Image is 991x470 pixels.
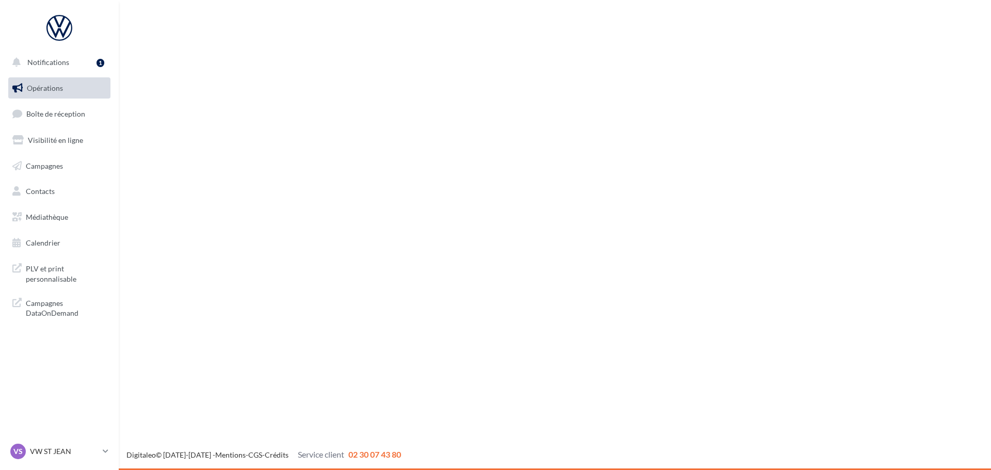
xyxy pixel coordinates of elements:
span: Notifications [27,58,69,67]
a: Digitaleo [126,450,156,459]
a: VS VW ST JEAN [8,442,110,461]
span: Opérations [27,84,63,92]
a: Campagnes DataOnDemand [6,292,113,322]
a: Calendrier [6,232,113,254]
div: 1 [97,59,104,67]
button: Notifications 1 [6,52,108,73]
span: Contacts [26,187,55,196]
span: © [DATE]-[DATE] - - - [126,450,401,459]
p: VW ST JEAN [30,446,99,457]
span: Campagnes DataOnDemand [26,296,106,318]
span: Médiathèque [26,213,68,221]
span: Visibilité en ligne [28,136,83,144]
a: Opérations [6,77,113,99]
span: PLV et print personnalisable [26,262,106,284]
span: 02 30 07 43 80 [348,449,401,459]
a: Crédits [265,450,289,459]
span: Campagnes [26,161,63,170]
a: Campagnes [6,155,113,177]
span: VS [13,446,23,457]
a: Mentions [215,450,246,459]
span: Calendrier [26,238,60,247]
span: Service client [298,449,344,459]
a: Visibilité en ligne [6,129,113,151]
a: Contacts [6,181,113,202]
a: Boîte de réception [6,103,113,125]
span: Boîte de réception [26,109,85,118]
a: PLV et print personnalisable [6,257,113,288]
a: Médiathèque [6,206,113,228]
a: CGS [248,450,262,459]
